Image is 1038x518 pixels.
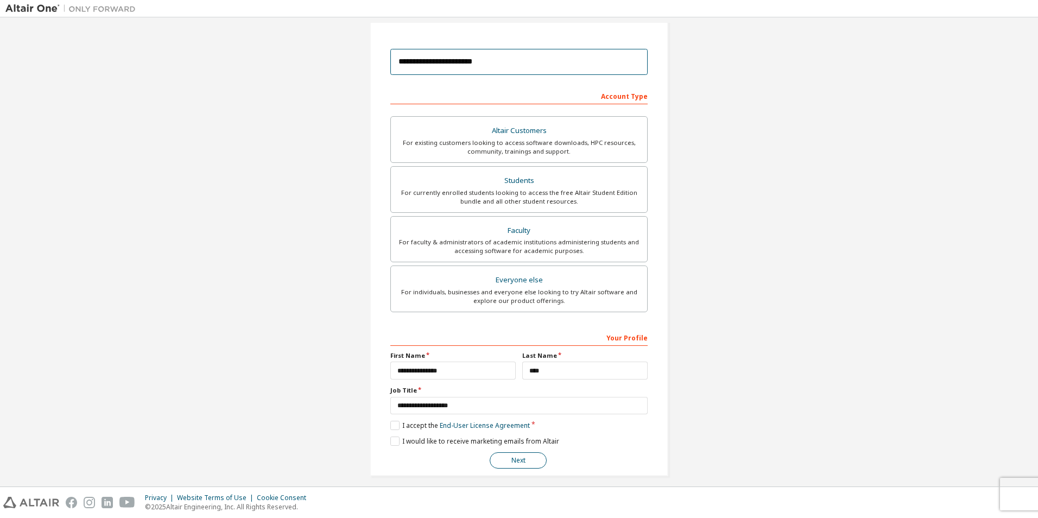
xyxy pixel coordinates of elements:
[390,87,648,104] div: Account Type
[397,238,641,255] div: For faculty & administrators of academic institutions administering students and accessing softwa...
[390,437,559,446] label: I would like to receive marketing emails from Altair
[397,223,641,238] div: Faculty
[177,494,257,502] div: Website Terms of Use
[397,173,641,188] div: Students
[5,3,141,14] img: Altair One
[440,421,530,430] a: End-User License Agreement
[145,494,177,502] div: Privacy
[66,497,77,508] img: facebook.svg
[397,123,641,138] div: Altair Customers
[397,273,641,288] div: Everyone else
[390,351,516,360] label: First Name
[397,138,641,156] div: For existing customers looking to access software downloads, HPC resources, community, trainings ...
[490,452,547,469] button: Next
[397,188,641,206] div: For currently enrolled students looking to access the free Altair Student Edition bundle and all ...
[119,497,135,508] img: youtube.svg
[145,502,313,511] p: © 2025 Altair Engineering, Inc. All Rights Reserved.
[390,386,648,395] label: Job Title
[257,494,313,502] div: Cookie Consent
[397,288,641,305] div: For individuals, businesses and everyone else looking to try Altair software and explore our prod...
[3,497,59,508] img: altair_logo.svg
[390,421,530,430] label: I accept the
[102,497,113,508] img: linkedin.svg
[390,329,648,346] div: Your Profile
[522,351,648,360] label: Last Name
[84,497,95,508] img: instagram.svg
